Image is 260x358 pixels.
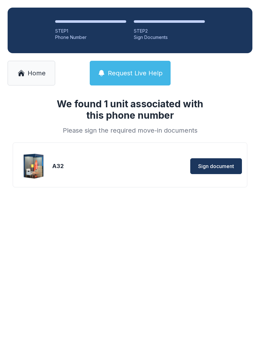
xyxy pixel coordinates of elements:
div: Phone Number [55,34,126,41]
div: A32 [52,162,128,171]
h1: We found 1 unit associated with this phone number [49,98,211,121]
span: Home [28,69,46,78]
div: STEP 2 [134,28,205,34]
span: Sign document [198,162,234,170]
span: Request Live Help [108,69,163,78]
div: Sign Documents [134,34,205,41]
div: STEP 1 [55,28,126,34]
div: Please sign the required move-in documents [49,126,211,135]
